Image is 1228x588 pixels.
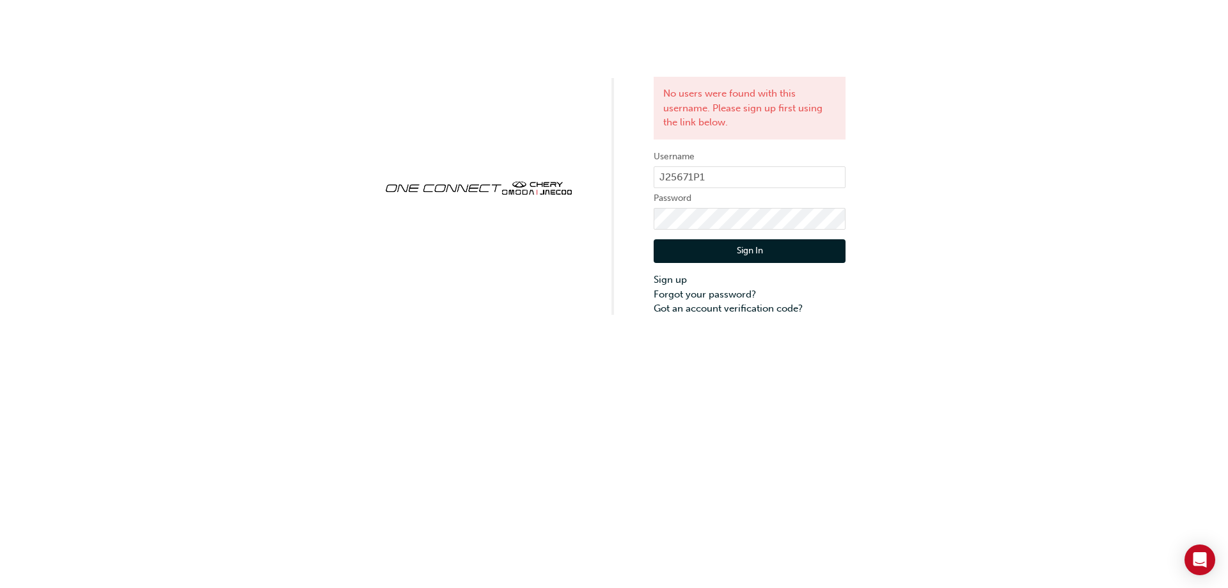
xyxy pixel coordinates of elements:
[654,301,846,316] a: Got an account verification code?
[382,170,574,203] img: oneconnect
[654,287,846,302] a: Forgot your password?
[1185,544,1215,575] div: Open Intercom Messenger
[654,77,846,139] div: No users were found with this username. Please sign up first using the link below.
[654,191,846,206] label: Password
[654,149,846,164] label: Username
[654,239,846,264] button: Sign In
[654,273,846,287] a: Sign up
[654,166,846,188] input: Username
